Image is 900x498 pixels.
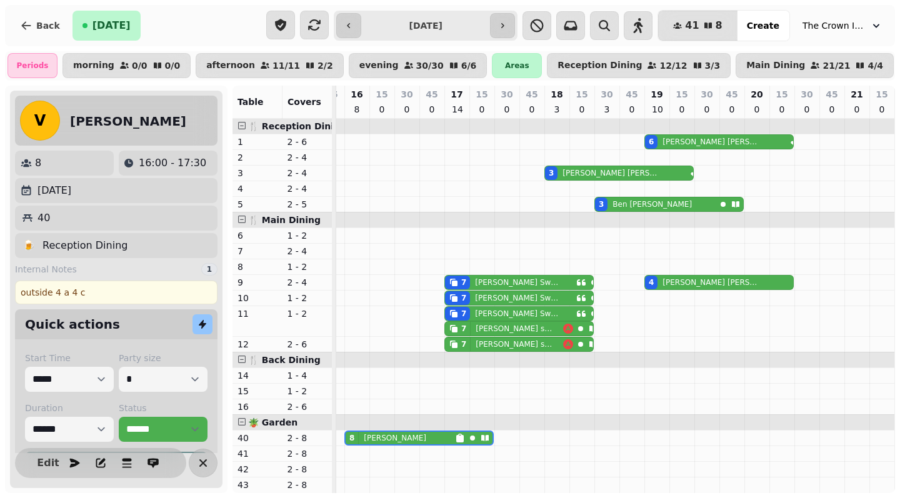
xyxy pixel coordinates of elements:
p: 16:00 - 17:30 [139,156,206,171]
button: afternoon11/112/2 [196,53,344,78]
div: outside 4 a 4 c [15,281,217,304]
span: 🪴 Garden [248,417,297,427]
div: 6 [649,137,654,147]
p: 20 [751,88,762,101]
p: 16 [351,88,362,101]
span: Covers [287,97,321,107]
label: Status [119,402,207,414]
p: 45 [726,88,737,101]
p: 0 [527,103,537,116]
div: 8 [349,433,354,443]
p: 43 [237,479,277,491]
button: evening30/306/6 [349,53,487,78]
span: 41 [685,21,699,31]
p: [PERSON_NAME] sabao [476,339,553,349]
p: 0 [727,103,737,116]
p: 1 - 2 [287,385,327,397]
p: 8 [35,156,41,171]
p: 15 [876,88,887,101]
div: Areas [492,53,542,78]
button: morning0/00/0 [62,53,191,78]
p: 0 / 0 [165,61,181,70]
p: 2 - 4 [287,276,327,289]
p: 1 - 2 [287,229,327,242]
div: 3 [549,168,554,178]
p: 45 [426,88,437,101]
div: 7 [461,339,466,349]
p: 40 [37,211,50,226]
p: 0 [777,103,787,116]
p: 15 [576,88,587,101]
p: 2 - 8 [287,479,327,491]
span: 🍴 Reception Dining [248,121,346,131]
p: 0 [627,103,637,116]
p: 30 [701,88,712,101]
p: 11 [237,307,277,320]
div: 4 [649,277,654,287]
p: [PERSON_NAME] [PERSON_NAME] [662,137,759,147]
p: 1 [237,136,277,148]
p: [PERSON_NAME] Swanston [475,293,562,303]
button: Main Dining21/214/4 [736,53,894,78]
p: 40 [237,432,277,444]
span: Table [237,97,264,107]
p: 0 [402,103,412,116]
span: Create [747,21,779,30]
button: The Crown Inn [795,14,890,37]
p: 4 / 4 [867,61,883,70]
p: 0 / 0 [132,61,147,70]
p: 8 [237,261,277,273]
div: 3 [599,199,604,209]
span: Back [36,21,60,30]
p: 19 [651,88,662,101]
p: 🍺 [22,238,35,253]
p: 1 - 2 [287,292,327,304]
p: 1 - 2 [287,261,327,273]
button: Create [737,11,789,41]
div: 1 [201,263,217,276]
p: evening [359,61,399,71]
p: 0 [752,103,762,116]
p: [PERSON_NAME] [PERSON_NAME] [562,168,659,178]
p: 1 - 4 [287,369,327,382]
p: 21 [851,88,862,101]
p: 30 [801,88,812,101]
h2: [PERSON_NAME] [70,112,186,130]
p: 17 [451,88,462,101]
p: 42 [237,463,277,476]
label: Party size [119,352,207,364]
div: Periods [7,53,57,78]
h2: Quick actions [25,316,120,333]
p: 2 - 4 [287,245,327,257]
p: 4 [237,182,277,195]
p: 30 / 30 [416,61,444,70]
p: 16 [237,401,277,413]
p: [PERSON_NAME] sabao [476,324,553,334]
p: 30 [601,88,612,101]
span: The Crown Inn [802,19,865,32]
p: 0 [502,103,512,116]
button: 418 [658,11,737,41]
span: Edit [41,458,56,468]
p: 0 [677,103,687,116]
p: 45 [526,88,537,101]
p: 2 [237,151,277,164]
p: 0 [827,103,837,116]
p: Main Dining [746,61,805,71]
p: [DATE] [37,183,71,198]
p: 2 / 2 [317,61,333,70]
p: Reception Dining [557,61,642,71]
p: 0 [702,103,712,116]
p: 12 [237,338,277,351]
div: 7 [461,324,466,334]
p: Ben [PERSON_NAME] [612,199,692,209]
p: 15 [237,385,277,397]
p: 45 [626,88,637,101]
p: 0 [877,103,887,116]
p: [PERSON_NAME] Swanston [475,277,562,287]
p: 2 - 6 [287,401,327,413]
p: 14 [237,369,277,382]
p: 18 [551,88,562,101]
button: Edit [36,451,61,476]
span: V [34,113,46,128]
